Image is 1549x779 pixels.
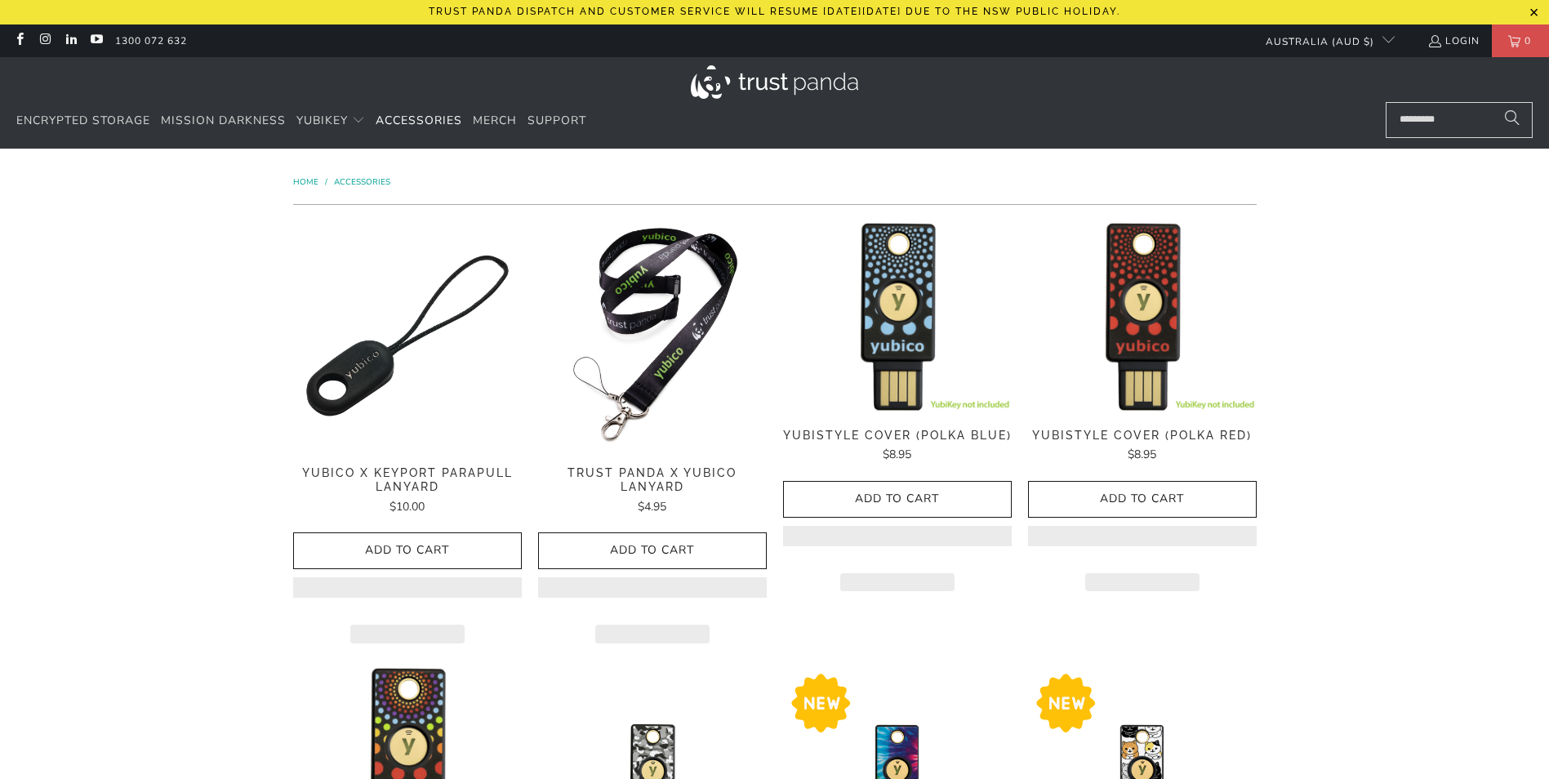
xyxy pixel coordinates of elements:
[783,221,1012,412] img: YubiStyle Cover (Polka Blue) - Trust Panda
[473,102,517,140] a: Merch
[376,113,462,128] span: Accessories
[325,176,327,188] span: /
[1520,24,1535,57] span: 0
[376,102,462,140] a: Accessories
[783,429,1012,465] a: YubiStyle Cover (Polka Blue) $8.95
[1128,447,1156,462] span: $8.95
[161,113,286,128] span: Mission Darkness
[293,221,522,450] a: Yubico x Keyport Parapull Lanyard - Trust Panda Yubico x Keyport Parapull Lanyard - Trust Panda
[296,113,348,128] span: YubiKey
[296,102,365,140] summary: YubiKey
[783,429,1012,443] span: YubiStyle Cover (Polka Blue)
[64,34,78,47] a: Trust Panda Australia on LinkedIn
[1492,102,1533,138] button: Search
[89,34,103,47] a: Trust Panda Australia on YouTube
[429,6,1120,17] p: Trust Panda dispatch and customer service will resume [DATE][DATE] due to the NSW public holiday.
[1045,492,1240,506] span: Add to Cart
[638,499,666,514] span: $4.95
[1427,32,1480,50] a: Login
[389,499,425,514] span: $10.00
[555,544,750,558] span: Add to Cart
[527,102,586,140] a: Support
[538,532,767,569] button: Add to Cart
[538,466,767,494] span: Trust Panda x Yubico Lanyard
[38,34,51,47] a: Trust Panda Australia on Instagram
[310,544,505,558] span: Add to Cart
[538,221,767,450] img: Trust Panda Yubico Lanyard - Trust Panda
[1028,429,1257,465] a: YubiStyle Cover (Polka Red) $8.95
[115,32,187,50] a: 1300 072 632
[691,65,858,99] img: Trust Panda Australia
[293,176,321,188] a: Home
[16,102,150,140] a: Encrypted Storage
[16,102,586,140] nav: Translation missing: en.navigation.header.main_nav
[538,466,767,516] a: Trust Panda x Yubico Lanyard $4.95
[473,113,517,128] span: Merch
[1492,24,1549,57] a: 0
[293,466,522,494] span: Yubico x Keyport Parapull Lanyard
[1028,481,1257,518] button: Add to Cart
[883,447,911,462] span: $8.95
[16,113,150,128] span: Encrypted Storage
[12,34,26,47] a: Trust Panda Australia on Facebook
[1253,24,1395,57] button: Australia (AUD $)
[1386,102,1533,138] input: Search...
[1028,221,1257,412] img: YubiStyle Cover (Polka Red) - Trust Panda
[527,113,586,128] span: Support
[293,532,522,569] button: Add to Cart
[293,466,522,516] a: Yubico x Keyport Parapull Lanyard $10.00
[334,176,390,188] a: Accessories
[161,102,286,140] a: Mission Darkness
[783,481,1012,518] button: Add to Cart
[293,176,318,188] span: Home
[800,492,995,506] span: Add to Cart
[1028,429,1257,443] span: YubiStyle Cover (Polka Red)
[293,221,522,450] img: Yubico x Keyport Parapull Lanyard - Trust Panda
